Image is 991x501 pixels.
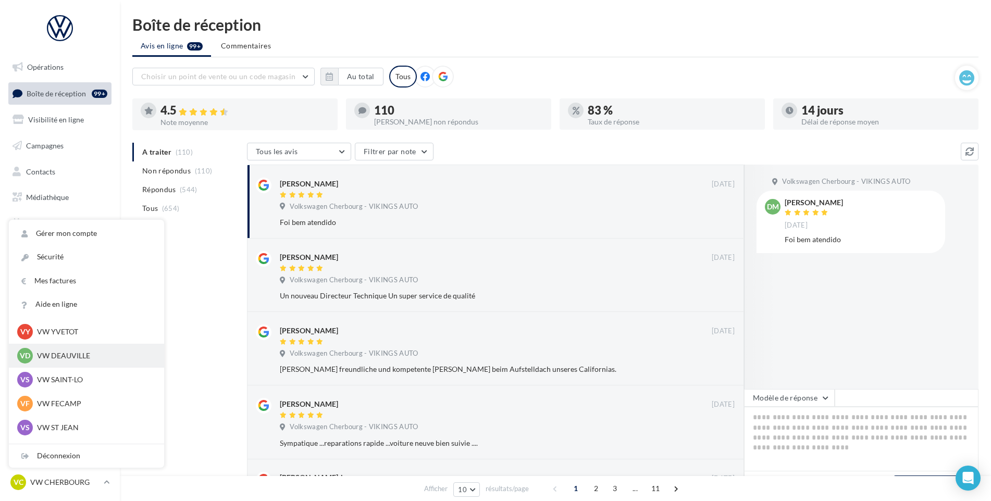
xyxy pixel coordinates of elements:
[20,374,30,385] span: VS
[6,161,114,183] a: Contacts
[6,135,114,157] a: Campagnes
[142,203,158,214] span: Tous
[785,234,937,245] div: Foi bem atendido
[37,327,152,337] p: VW YVETOT
[37,374,152,385] p: VW SAINT-LO
[785,221,808,230] span: [DATE]
[256,147,298,156] span: Tous les avis
[280,364,667,374] div: [PERSON_NAME] freundliche und kompetente [PERSON_NAME] beim Aufstelldach unseres Californias.
[767,202,779,212] span: DM
[801,118,970,126] div: Délai de réponse moyen
[37,398,152,409] p: VW FECAMP
[280,217,667,228] div: Foi bem atendido
[26,141,64,150] span: Campagnes
[606,480,623,497] span: 3
[374,118,543,126] div: [PERSON_NAME] non répondus
[160,119,329,126] div: Note moyenne
[26,193,69,202] span: Médiathèque
[290,349,418,358] span: Volkswagen Cherbourg - VIKINGS AUTO
[28,115,84,124] span: Visibilité en ligne
[374,105,543,116] div: 110
[355,143,433,160] button: Filtrer par note
[280,252,338,262] div: [PERSON_NAME]
[567,480,584,497] span: 1
[6,186,114,208] a: Médiathèque
[785,199,843,206] div: [PERSON_NAME]
[141,72,295,81] span: Choisir un point de vente ou un code magasin
[20,350,30,361] span: VD
[6,239,114,269] a: PLV et print personnalisable
[744,389,835,407] button: Modèle de réponse
[8,472,112,492] a: VC VW CHERBOURG
[627,480,643,497] span: ...
[588,118,757,126] div: Taux de réponse
[6,82,114,105] a: Boîte de réception99+
[290,275,418,285] span: Volkswagen Cherbourg - VIKINGS AUTO
[712,327,735,336] span: [DATE]
[280,179,338,189] div: [PERSON_NAME]
[338,68,383,85] button: Au total
[142,184,176,195] span: Répondus
[280,399,338,409] div: [PERSON_NAME]
[280,325,338,336] div: [PERSON_NAME]
[588,105,757,116] div: 83 %
[20,398,30,409] span: VF
[712,474,735,483] span: [DATE]
[20,327,30,337] span: VY
[647,480,664,497] span: 11
[486,484,529,494] span: résultats/page
[247,143,351,160] button: Tous les avis
[782,177,910,186] span: Volkswagen Cherbourg - VIKINGS AUTO
[221,41,271,51] span: Commentaires
[180,185,197,194] span: (544)
[9,444,164,468] div: Déconnexion
[712,180,735,189] span: [DATE]
[712,253,735,262] span: [DATE]
[956,466,981,491] div: Open Intercom Messenger
[280,472,356,483] div: [PERSON_NAME]-horn
[801,105,970,116] div: 14 jours
[132,17,978,32] div: Boîte de réception
[160,105,329,117] div: 4.5
[132,68,315,85] button: Choisir un point de vente ou un code magasin
[14,477,23,487] span: VC
[290,422,418,432] span: Volkswagen Cherbourg - VIKINGS AUTO
[142,166,191,176] span: Non répondus
[280,291,667,301] div: Un nouveau Directeur Technique Un super service de qualité
[92,90,107,98] div: 99+
[6,273,114,304] a: Campagnes DataOnDemand
[588,480,604,497] span: 2
[453,482,480,497] button: 10
[389,66,417,87] div: Tous
[320,68,383,85] button: Au total
[26,219,61,228] span: Calendrier
[6,212,114,234] a: Calendrier
[9,222,164,245] a: Gérer mon compte
[26,167,55,176] span: Contacts
[6,56,114,78] a: Opérations
[9,269,164,293] a: Mes factures
[20,422,30,433] span: VS
[280,438,667,448] div: Sympatique ...reparations rapide ...voiture neuve bien suivie ....
[458,485,467,494] span: 10
[30,477,100,487] p: VW CHERBOURG
[6,109,114,131] a: Visibilité en ligne
[27,89,86,97] span: Boîte de réception
[195,167,213,175] span: (110)
[9,245,164,269] a: Sécurité
[424,484,448,494] span: Afficher
[9,293,164,316] a: Aide en ligne
[37,350,152,361] p: VW DEAUVILLE
[162,204,180,212] span: (654)
[37,422,152,433] p: VW ST JEAN
[712,400,735,409] span: [DATE]
[290,202,418,211] span: Volkswagen Cherbourg - VIKINGS AUTO
[27,62,64,71] span: Opérations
